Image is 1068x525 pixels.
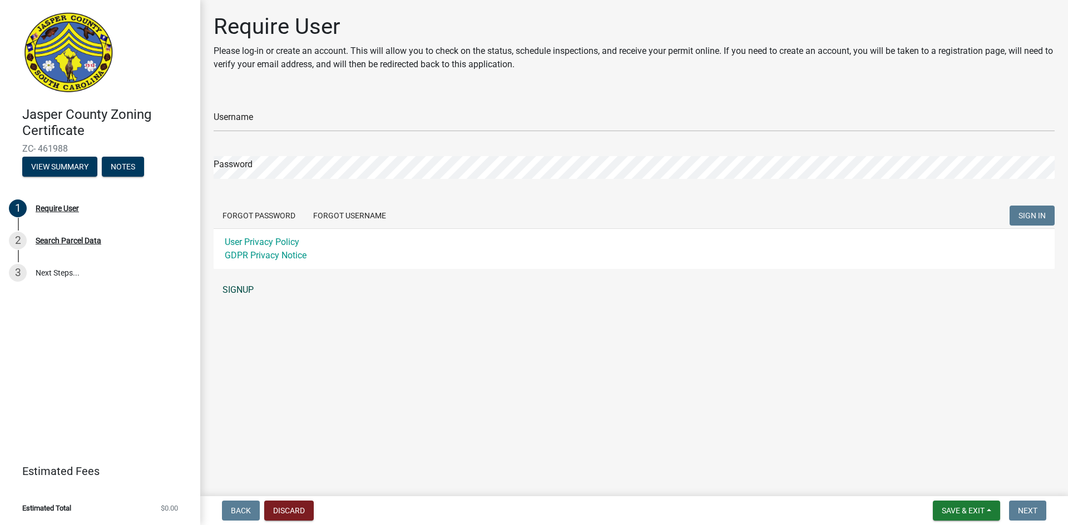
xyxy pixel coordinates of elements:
a: User Privacy Policy [225,237,299,247]
button: Back [222,501,260,521]
p: Please log-in or create an account. This will allow you to check on the status, schedule inspecti... [214,44,1055,71]
button: Discard [264,501,314,521]
h1: Require User [214,13,1055,40]
div: 2 [9,232,27,249]
a: GDPR Privacy Notice [225,250,306,261]
wm-modal-confirm: Summary [22,163,97,172]
button: SIGN IN [1010,206,1055,226]
span: Save & Exit [942,506,985,515]
span: ZC- 461988 [22,143,178,154]
span: Back [231,506,251,515]
div: 3 [9,264,27,282]
wm-modal-confirm: Notes [102,163,144,172]
div: Search Parcel Data [36,237,101,244]
span: $0.00 [161,504,178,512]
span: Estimated Total [22,504,71,512]
h4: Jasper County Zoning Certificate [22,107,191,139]
div: 1 [9,199,27,217]
button: Forgot Username [304,206,395,226]
img: Jasper County, South Carolina [22,12,115,95]
a: Estimated Fees [9,460,182,482]
button: Next [1009,501,1046,521]
button: Notes [102,157,144,177]
div: Require User [36,204,79,212]
button: View Summary [22,157,97,177]
span: Next [1018,506,1037,515]
button: Forgot Password [214,206,304,226]
span: SIGN IN [1018,211,1046,220]
button: Save & Exit [933,501,1000,521]
a: SIGNUP [214,279,1055,301]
